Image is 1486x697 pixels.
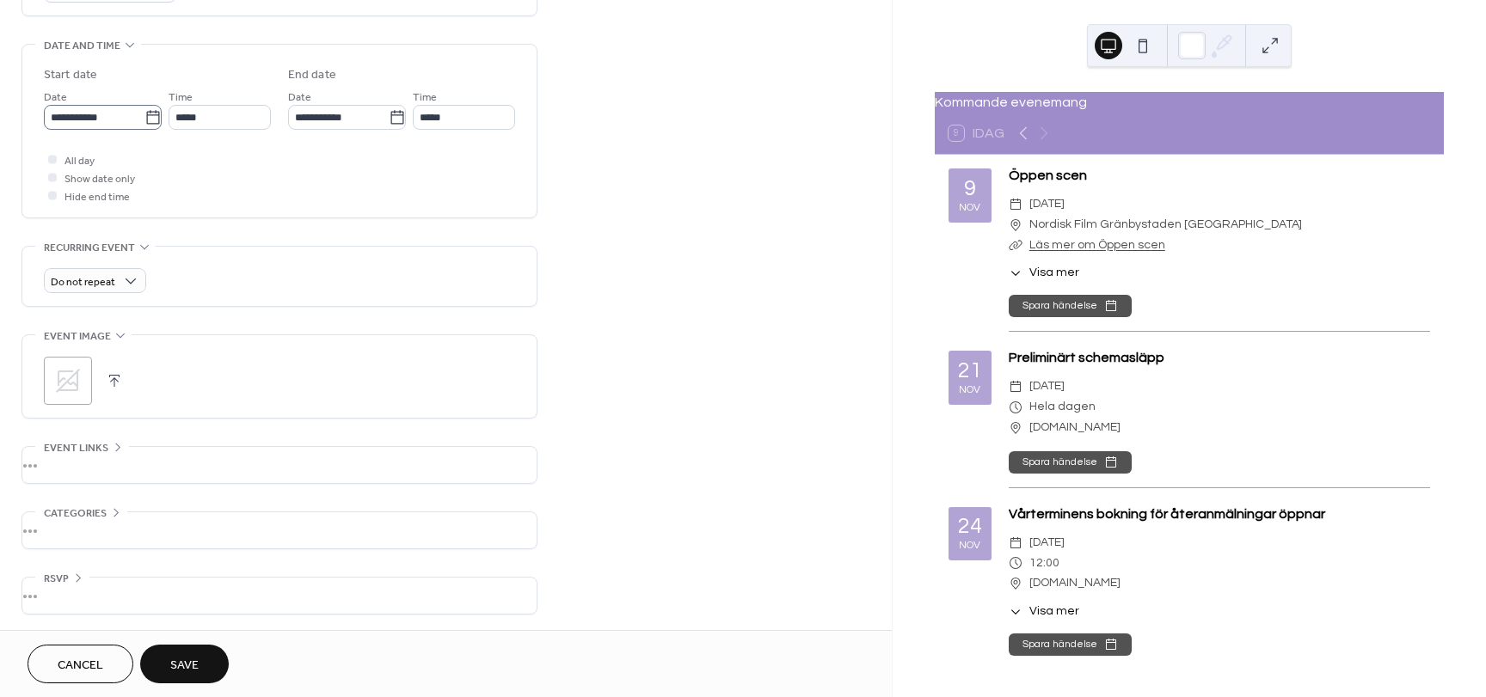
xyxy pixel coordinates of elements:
[958,516,982,537] div: 24
[964,178,976,199] div: 9
[1029,194,1065,215] span: [DATE]
[1009,194,1022,215] div: ​
[140,645,229,683] button: Save
[1009,215,1022,235] div: ​
[44,570,69,588] span: RSVP
[1029,264,1079,282] span: Visa mer
[1029,602,1079,621] span: Visa mer
[1009,235,1022,256] div: ​
[1029,573,1121,594] span: [DOMAIN_NAME]
[1009,504,1430,524] div: Vårterminens bokning för återanmälningar öppnar
[64,170,135,188] span: Show date only
[64,152,95,170] span: All day
[44,327,111,345] span: Event image
[1009,533,1022,553] div: ​
[169,89,193,107] span: Time
[1009,418,1022,438] div: ​
[1009,295,1132,317] button: Spara händelse
[1009,553,1022,574] div: ​
[1009,347,1430,368] div: Preliminärt schemasläpp
[170,657,199,675] span: Save
[288,89,311,107] span: Date
[22,512,537,548] div: •••
[58,657,103,675] span: Cancel
[288,66,336,84] div: End date
[413,89,437,107] span: Time
[44,504,107,523] span: Categories
[28,645,133,683] button: Cancel
[1009,602,1022,621] div: ​
[1009,602,1079,621] button: ​Visa mer
[958,360,982,382] div: 21
[1029,553,1059,574] span: 12:00
[1009,264,1079,282] button: ​Visa mer
[1029,533,1065,553] span: [DATE]
[44,357,92,405] div: ;
[1009,376,1022,397] div: ​
[959,541,980,552] div: nov
[64,188,130,206] span: Hide end time
[959,385,980,396] div: nov
[935,92,1444,113] div: Kommande evenemang
[959,203,980,214] div: nov
[1009,633,1132,656] button: Spara händelse
[44,89,67,107] span: Date
[1009,451,1132,474] button: Spara händelse
[51,272,115,292] span: Do not repeat
[1029,376,1065,397] span: [DATE]
[1009,168,1087,182] a: Öppen scen
[1029,418,1121,438] span: [DOMAIN_NAME]
[1029,215,1302,235] span: Nordisk Film Gränbystaden [GEOGRAPHIC_DATA]
[1009,264,1022,282] div: ​
[44,37,120,55] span: Date and time
[1029,397,1096,418] span: Hela dagen
[44,439,108,457] span: Event links
[22,578,537,614] div: •••
[22,447,537,483] div: •••
[44,66,97,84] div: Start date
[44,239,135,257] span: Recurring event
[1029,239,1165,251] a: Läs mer om Öppen scen
[1009,397,1022,418] div: ​
[1009,573,1022,594] div: ​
